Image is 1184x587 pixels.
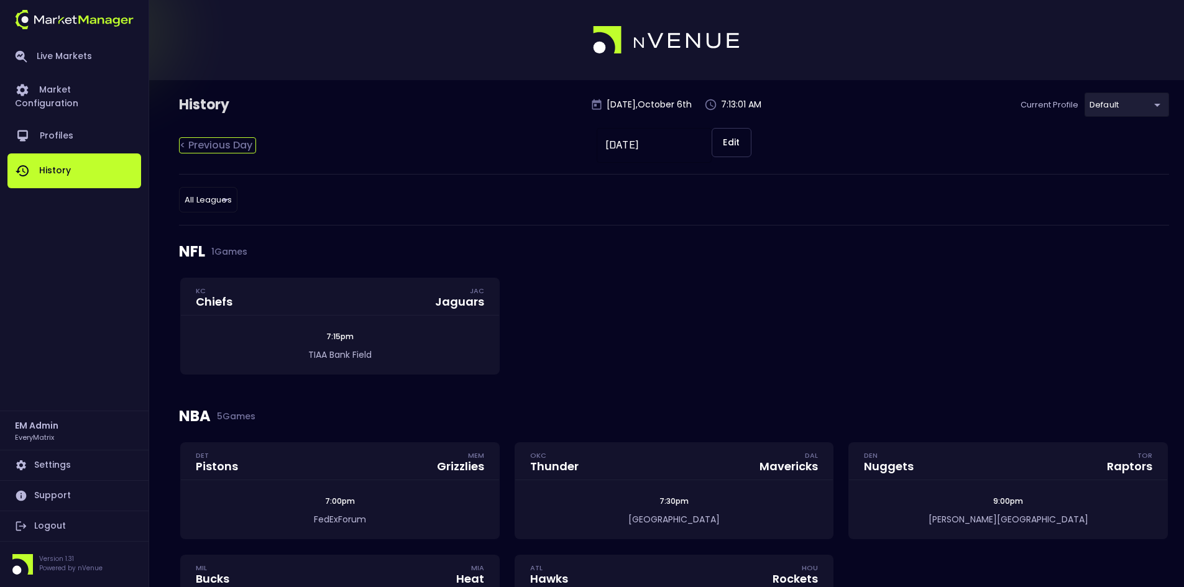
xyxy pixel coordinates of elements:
a: Live Markets [7,40,141,73]
span: [PERSON_NAME][GEOGRAPHIC_DATA] [929,513,1088,526]
div: < Previous Day [179,137,256,153]
div: MIA [471,563,484,573]
a: History [7,153,141,188]
p: [DATE] , October 6 th [607,98,692,111]
div: Mavericks [760,461,818,472]
h3: EveryMatrix [15,432,54,442]
div: Jaguars [435,296,484,307]
p: 7:13:01 AM [721,98,761,111]
p: Powered by nVenue [39,563,103,573]
div: JAC [470,286,484,296]
div: default [179,187,237,212]
a: Logout [7,511,141,541]
div: Bucks [196,573,229,585]
p: Current Profile [1021,99,1078,111]
span: 7:15pm [323,331,357,342]
div: KC [196,286,232,296]
div: NBA [179,390,1169,442]
span: [GEOGRAPHIC_DATA] [628,513,720,526]
div: TOR [1137,450,1152,460]
span: 1 Games [205,247,247,257]
div: Chiefs [196,296,232,307]
span: 9:00pm [989,496,1027,506]
div: ATL [530,563,568,573]
div: OKC [530,450,579,460]
div: Thunder [530,461,579,472]
div: DET [196,450,238,460]
div: Heat [456,573,484,585]
a: Support [7,481,141,511]
span: 7:00pm [321,496,359,506]
a: Settings [7,450,141,480]
div: MIL [196,563,229,573]
img: logo [593,26,741,55]
img: logo [15,10,134,29]
div: Version 1.31Powered by nVenue [7,554,141,575]
div: History [179,95,331,115]
div: DAL [805,450,818,460]
h2: EM Admin [15,419,58,432]
div: Rockets [773,573,818,585]
p: Version 1.31 [39,554,103,563]
input: Choose date, selected date is Oct 6, 2025 [597,128,712,163]
div: MEM [468,450,484,460]
span: FedExForum [314,513,366,526]
div: NFL [179,225,1169,278]
div: Grizzlies [437,461,484,472]
div: default [1085,93,1169,117]
span: 7:30pm [656,496,692,506]
button: Edit [712,128,751,157]
div: Raptors [1107,461,1152,472]
div: Nuggets [864,461,914,472]
span: 5 Games [211,411,255,421]
div: HOU [802,563,818,573]
div: Hawks [530,573,568,585]
a: Market Configuration [7,73,141,119]
a: Profiles [7,119,141,153]
div: Pistons [196,461,238,472]
span: TIAA Bank Field [308,348,372,361]
div: DEN [864,450,914,460]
